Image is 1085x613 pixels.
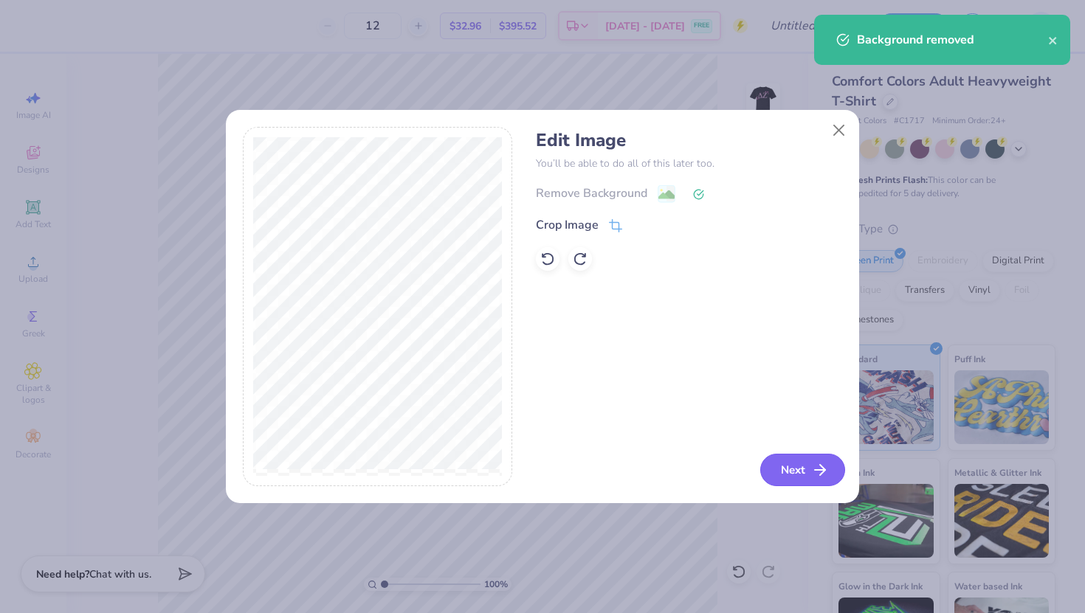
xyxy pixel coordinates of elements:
p: You’ll be able to do all of this later too. [536,156,842,171]
button: Next [760,454,845,486]
h4: Edit Image [536,130,842,151]
div: Crop Image [536,216,599,234]
button: close [1048,31,1058,49]
div: Background removed [857,31,1048,49]
button: Close [825,117,853,145]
